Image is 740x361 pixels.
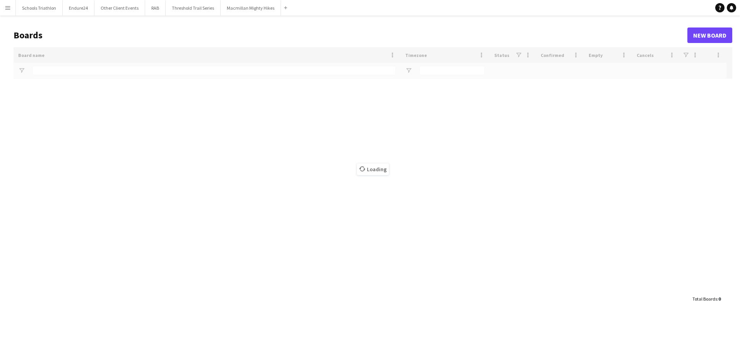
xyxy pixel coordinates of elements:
[166,0,221,15] button: Threshold Trail Series
[14,29,687,41] h1: Boards
[145,0,166,15] button: RAB
[63,0,94,15] button: Endure24
[16,0,63,15] button: Schools Triathlon
[687,28,732,43] a: New Board
[357,163,389,175] span: Loading
[692,296,717,302] span: Total Boards
[718,296,721,302] span: 0
[94,0,145,15] button: Other Client Events
[692,291,721,306] div: :
[221,0,281,15] button: Macmillan Mighty Hikes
